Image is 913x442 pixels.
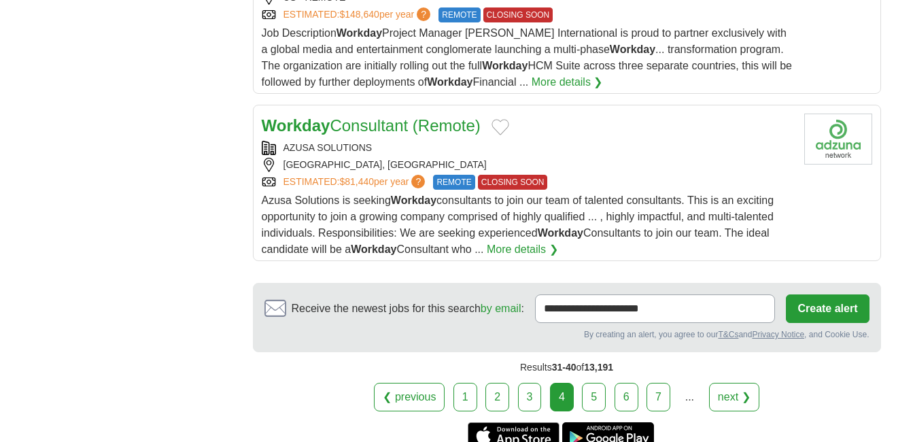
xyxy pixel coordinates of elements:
[453,383,477,411] a: 1
[262,116,481,135] a: WorkdayConsultant (Remote)
[283,7,434,22] a: ESTIMATED:$148,640per year?
[538,227,583,239] strong: Workday
[483,7,553,22] span: CLOSING SOON
[786,294,869,323] button: Create alert
[262,116,330,135] strong: Workday
[292,301,524,317] span: Receive the newest jobs for this search :
[487,241,558,258] a: More details ❯
[262,27,793,88] span: Job Description Project Manager [PERSON_NAME] International is proud to partner exclusively with ...
[283,175,428,190] a: ESTIMATED:$81,440per year?
[264,328,869,341] div: By creating an alert, you agree to our and , and Cookie Use.
[262,141,793,155] div: AZUSA SOLUTIONS
[584,362,613,373] span: 13,191
[411,175,425,188] span: ?
[391,194,436,206] strong: Workday
[582,383,606,411] a: 5
[709,383,759,411] a: next ❯
[647,383,670,411] a: 7
[253,352,881,383] div: Results of
[615,383,638,411] a: 6
[610,44,655,55] strong: Workday
[374,383,445,411] a: ❮ previous
[337,27,382,39] strong: Workday
[552,362,576,373] span: 31-40
[482,60,528,71] strong: Workday
[676,384,703,411] div: ...
[532,74,603,90] a: More details ❯
[718,330,738,339] a: T&Cs
[485,383,509,411] a: 2
[492,119,509,135] button: Add to favorite jobs
[518,383,542,411] a: 3
[417,7,430,21] span: ?
[339,9,379,20] span: $148,640
[804,114,872,165] img: Company logo
[427,76,472,88] strong: Workday
[262,158,793,172] div: [GEOGRAPHIC_DATA], [GEOGRAPHIC_DATA]
[262,194,774,255] span: Azusa Solutions is seeking consultants to join our team of talented consultants. This is an excit...
[351,243,396,255] strong: Workday
[550,383,574,411] div: 4
[438,7,480,22] span: REMOTE
[339,176,374,187] span: $81,440
[433,175,475,190] span: REMOTE
[752,330,804,339] a: Privacy Notice
[478,175,548,190] span: CLOSING SOON
[481,303,521,314] a: by email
